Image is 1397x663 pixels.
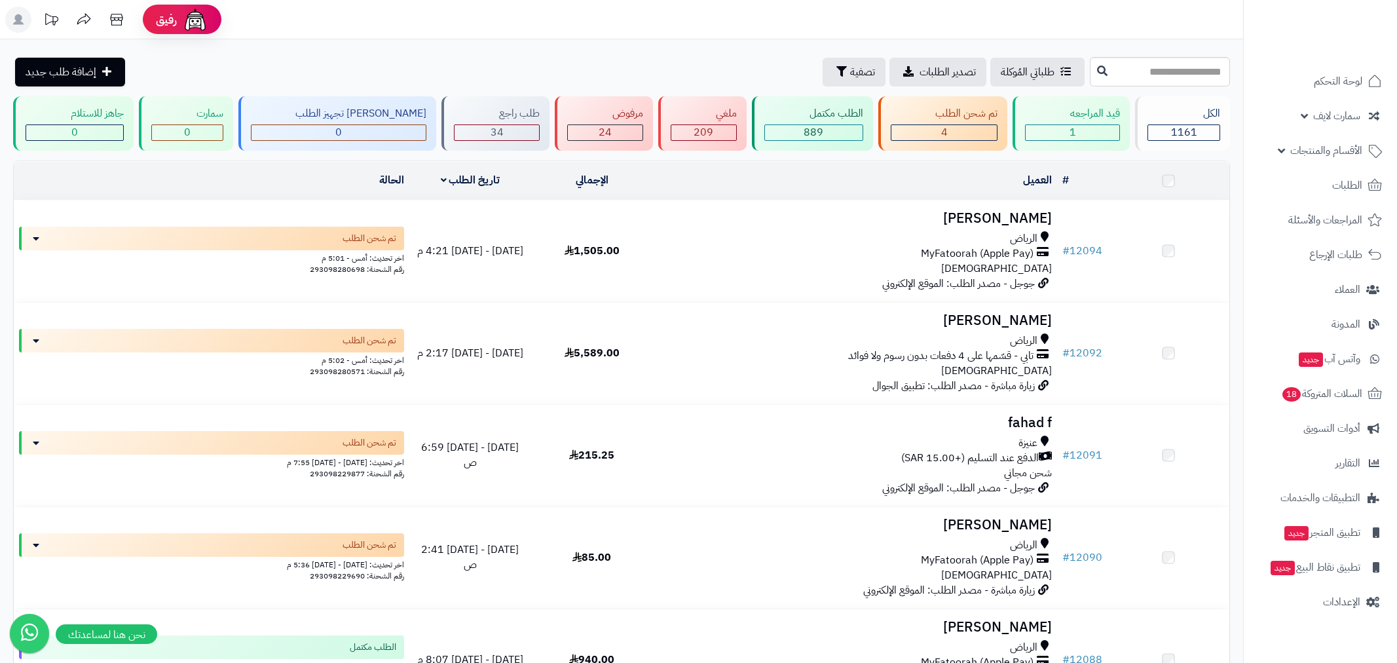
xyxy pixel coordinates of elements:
div: 4 [891,125,997,140]
span: تم شحن الطلب [343,539,396,552]
a: الكل1161 [1132,96,1233,151]
span: الرياض [1010,231,1037,246]
span: [DEMOGRAPHIC_DATA] [941,567,1052,583]
a: #12091 [1062,447,1102,463]
a: تطبيق المتجرجديد [1252,517,1389,548]
span: 0 [184,124,191,140]
span: # [1062,345,1070,361]
span: 215.25 [569,447,614,463]
a: #12092 [1062,345,1102,361]
a: إضافة طلب جديد [15,58,125,86]
a: [PERSON_NAME] تجهيز الطلب 0 [236,96,439,151]
a: ملغي 209 [656,96,749,151]
div: تم شحن الطلب [891,106,998,121]
span: إضافة طلب جديد [26,64,96,80]
a: السلات المتروكة18 [1252,378,1389,409]
a: تطبيق نقاط البيعجديد [1252,552,1389,583]
div: الكل [1147,106,1220,121]
span: # [1062,243,1070,259]
span: [DATE] - [DATE] 4:21 م [417,243,523,259]
span: 209 [694,124,713,140]
span: # [1062,550,1070,565]
a: تاريخ الطلب [441,172,500,188]
span: الإعدادات [1323,593,1360,611]
a: # [1062,172,1069,188]
span: 85.00 [572,550,611,565]
span: 4 [941,124,948,140]
span: 34 [491,124,504,140]
a: التطبيقات والخدمات [1252,482,1389,514]
span: جديد [1271,561,1295,575]
h3: [PERSON_NAME] [658,313,1052,328]
button: تصفية [823,58,885,86]
a: العميل [1023,172,1052,188]
div: طلب راجع [454,106,540,121]
div: 24 [568,125,643,140]
span: المدونة [1332,315,1360,333]
div: 209 [671,125,736,140]
a: الحالة [379,172,404,188]
a: #12090 [1062,550,1102,565]
span: طلبات الإرجاع [1309,246,1362,264]
div: سمارت [151,106,223,121]
span: تم شحن الطلب [343,334,396,347]
span: MyFatoorah (Apple Pay) [921,246,1034,261]
span: التطبيقات والخدمات [1280,489,1360,507]
a: طلباتي المُوكلة [990,58,1085,86]
div: ملغي [671,106,737,121]
span: الرياض [1010,640,1037,655]
span: رقم الشحنة: 293098280698 [310,263,404,275]
div: [PERSON_NAME] تجهيز الطلب [251,106,427,121]
span: الدفع عند التسليم (+15.00 SAR) [901,451,1039,466]
span: السلات المتروكة [1281,385,1362,403]
span: 1161 [1171,124,1197,140]
span: 18 [1282,387,1301,402]
a: المراجعات والأسئلة [1252,204,1389,236]
span: الرياض [1010,538,1037,553]
img: logo-2.png [1308,26,1385,54]
span: عنيزة [1018,436,1037,451]
a: وآتس آبجديد [1252,343,1389,375]
span: # [1062,447,1070,463]
span: 1,505.00 [565,243,620,259]
div: الطلب مكتمل [764,106,863,121]
a: تحديثات المنصة [35,7,67,36]
div: 0 [26,125,123,140]
a: تم شحن الطلب 4 [876,96,1011,151]
a: العملاء [1252,274,1389,305]
span: [DATE] - [DATE] 6:59 ص [421,440,519,470]
a: الإعدادات [1252,586,1389,618]
div: 0 [152,125,223,140]
a: قيد المراجعه 1 [1010,96,1132,151]
span: 5,589.00 [565,345,620,361]
span: رقم الشحنة: 293098280571 [310,366,404,377]
span: تابي - قسّمها على 4 دفعات بدون رسوم ولا فوائد [848,349,1034,364]
span: طلباتي المُوكلة [1001,64,1054,80]
span: 889 [804,124,823,140]
span: جوجل - مصدر الطلب: الموقع الإلكتروني [882,276,1035,292]
span: الرياض [1010,333,1037,349]
a: الطلبات [1252,170,1389,201]
span: سمارت لايف [1313,107,1360,125]
a: جاهز للاستلام 0 [10,96,136,151]
span: 0 [71,124,78,140]
div: 0 [251,125,426,140]
span: جديد [1284,526,1309,540]
span: MyFatoorah (Apple Pay) [921,553,1034,568]
h3: fahad f [658,415,1052,430]
span: تطبيق المتجر [1283,523,1360,542]
a: لوحة التحكم [1252,66,1389,97]
div: مرفوض [567,106,643,121]
div: جاهز للاستلام [26,106,124,121]
span: 24 [599,124,612,140]
h3: [PERSON_NAME] [658,620,1052,635]
a: التقارير [1252,447,1389,479]
span: 1 [1070,124,1076,140]
span: جوجل - مصدر الطلب: الموقع الإلكتروني [882,480,1035,496]
div: اخر تحديث: [DATE] - [DATE] 5:36 م [19,557,404,571]
h3: [PERSON_NAME] [658,518,1052,533]
a: أدوات التسويق [1252,413,1389,444]
span: المراجعات والأسئلة [1288,211,1362,229]
div: 889 [765,125,863,140]
a: المدونة [1252,309,1389,340]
